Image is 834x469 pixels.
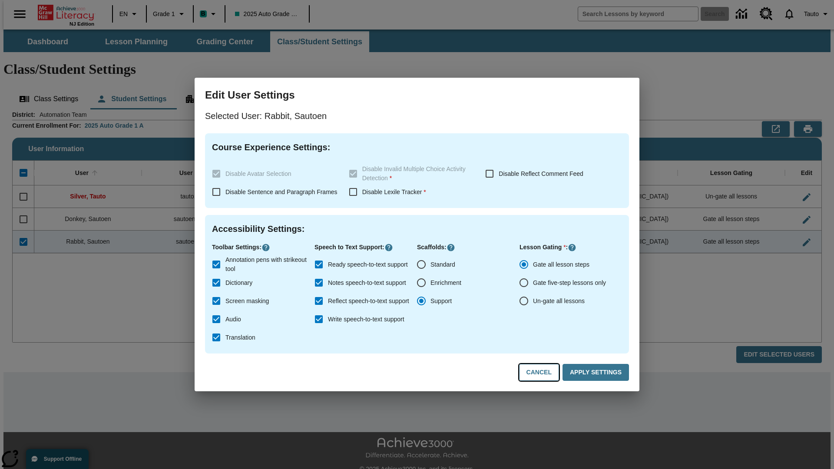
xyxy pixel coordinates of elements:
[417,243,520,252] p: Scaffolds :
[520,243,622,252] p: Lesson Gating :
[225,170,291,177] span: Disable Avatar Selection
[225,188,338,195] span: Disable Sentence and Paragraph Frames
[205,88,629,102] h3: Edit User Settings
[384,243,393,252] button: Click here to know more about
[563,364,629,381] button: Apply Settings
[212,243,314,252] p: Toolbar Settings :
[362,188,426,195] span: Disable Lexile Tracker
[225,297,269,306] span: Screen masking
[344,165,479,183] label: These settings are specific to individual classes. To see these settings or make changes, please ...
[533,278,606,287] span: Gate five-step lessons only
[519,364,559,381] button: Cancel
[314,243,417,252] p: Speech to Text Support :
[568,243,576,252] button: Click here to know more about
[225,333,255,342] span: Translation
[533,260,589,269] span: Gate all lesson steps
[225,255,308,274] span: Annotation pens with strikeout tool
[447,243,455,252] button: Click here to know more about
[430,260,455,269] span: Standard
[261,243,270,252] button: Click here to know more about
[533,297,585,306] span: Un-gate all lessons
[328,278,406,287] span: Notes speech-to-text support
[362,165,466,182] span: Disable Invalid Multiple Choice Activity Detection
[225,278,252,287] span: Dictionary
[205,109,629,123] p: Selected User: Rabbit, Sautoen
[225,315,241,324] span: Audio
[212,140,622,154] h4: Course Experience Settings :
[207,165,342,183] label: These settings are specific to individual classes. To see these settings or make changes, please ...
[328,315,404,324] span: Write speech-to-text support
[328,260,408,269] span: Ready speech-to-text support
[430,297,452,306] span: Support
[430,278,461,287] span: Enrichment
[212,222,622,236] h4: Accessibility Settings :
[499,170,583,177] span: Disable Reflect Comment Feed
[328,297,409,306] span: Reflect speech-to-text support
